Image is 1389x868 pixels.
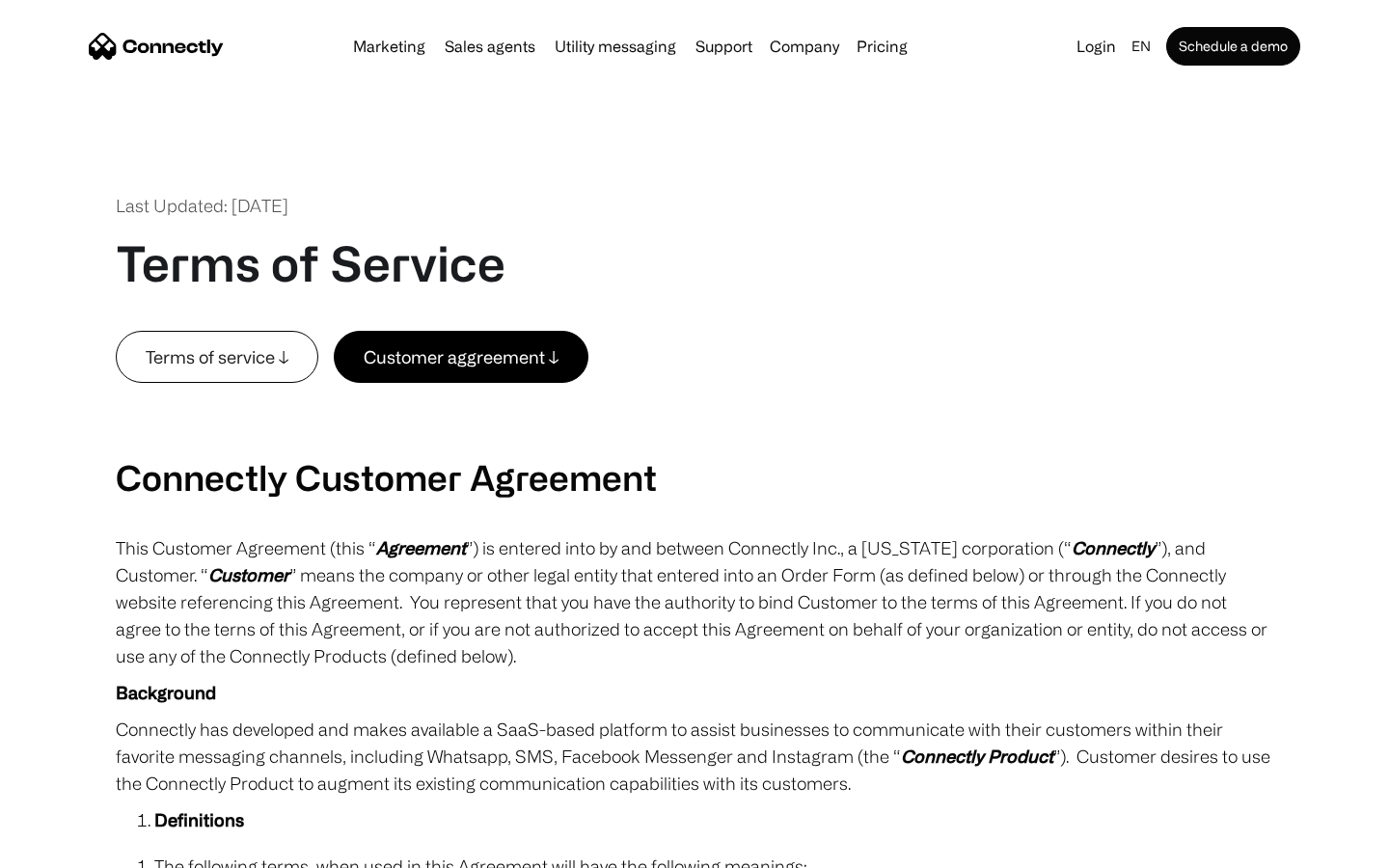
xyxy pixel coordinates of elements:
[116,534,1273,669] p: This Customer Agreement (this “ ”) is entered into by and between Connectly Inc., a [US_STATE] co...
[116,456,1273,498] h2: Connectly Customer Agreement
[154,810,244,829] strong: Definitions
[1072,538,1155,557] em: Connectly
[1069,33,1124,60] a: Login
[208,565,289,584] em: Customer
[901,746,1053,766] em: Connectly Product
[376,538,466,557] em: Agreement
[116,716,1273,797] p: Connectly has developed and makes available a SaaS-based platform to assist businesses to communi...
[364,343,558,370] div: Customer aggreement ↓
[116,234,505,292] h1: Terms of Service
[146,343,288,370] div: Terms of service ↓
[39,834,116,861] ul: Language list
[116,420,1273,447] p: ‍
[437,39,543,54] a: Sales agents
[116,683,216,702] strong: Background
[1166,27,1300,66] a: Schedule a demo
[1131,33,1151,60] div: en
[688,39,760,54] a: Support
[116,383,1273,410] p: ‍
[547,39,684,54] a: Utility messaging
[770,33,839,60] div: Company
[345,39,433,54] a: Marketing
[19,832,116,861] aside: Language selected: English
[849,39,915,54] a: Pricing
[116,193,288,219] div: Last Updated: [DATE]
